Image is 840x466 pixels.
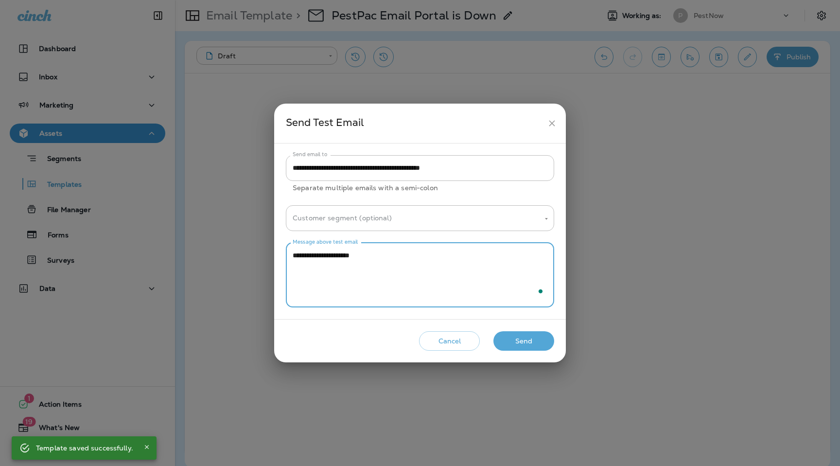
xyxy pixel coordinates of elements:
button: Cancel [419,331,480,351]
button: close [543,114,561,132]
label: Message above test email [293,238,358,246]
div: Template saved successfully. [36,439,133,457]
button: Open [542,215,551,223]
button: Close [141,441,153,453]
div: Send Test Email [286,114,543,132]
button: Send [493,331,554,351]
label: Send email to [293,151,327,158]
textarea: To enrich screen reader interactions, please activate Accessibility in Grammarly extension settings [293,251,547,299]
p: Separate multiple emails with a semi-colon [293,182,547,194]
